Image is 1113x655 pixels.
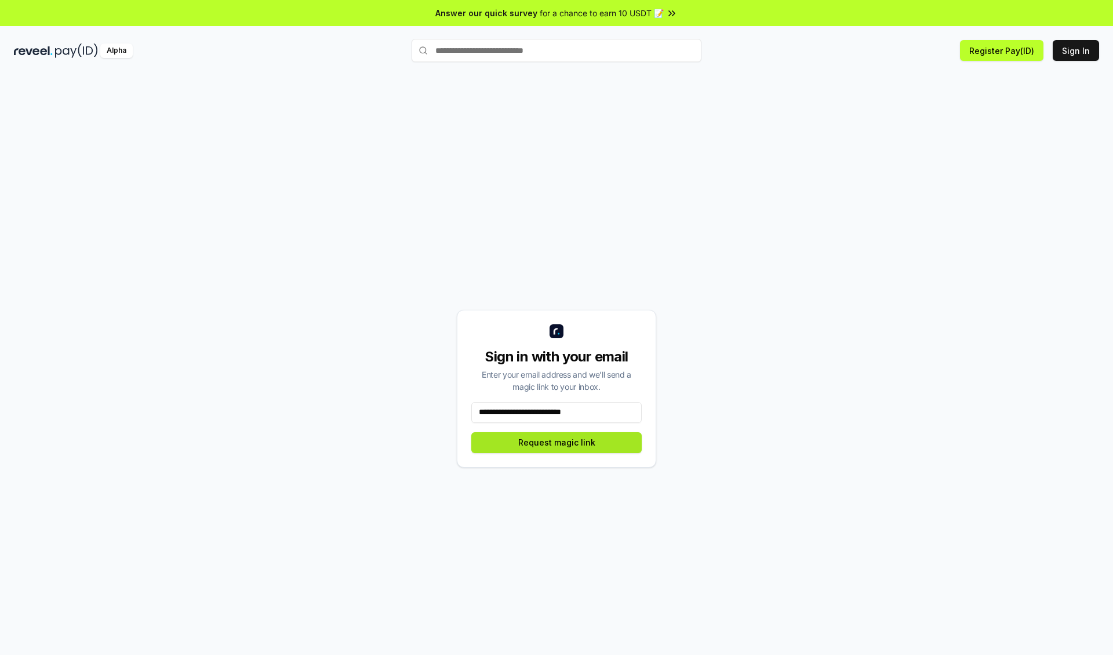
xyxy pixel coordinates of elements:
img: reveel_dark [14,44,53,58]
img: logo_small [550,324,563,338]
button: Request magic link [471,432,642,453]
button: Sign In [1053,40,1099,61]
div: Enter your email address and we’ll send a magic link to your inbox. [471,368,642,393]
span: for a chance to earn 10 USDT 📝 [540,7,664,19]
button: Register Pay(ID) [960,40,1043,61]
div: Alpha [100,44,133,58]
span: Answer our quick survey [435,7,537,19]
img: pay_id [55,44,98,58]
div: Sign in with your email [471,348,642,366]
